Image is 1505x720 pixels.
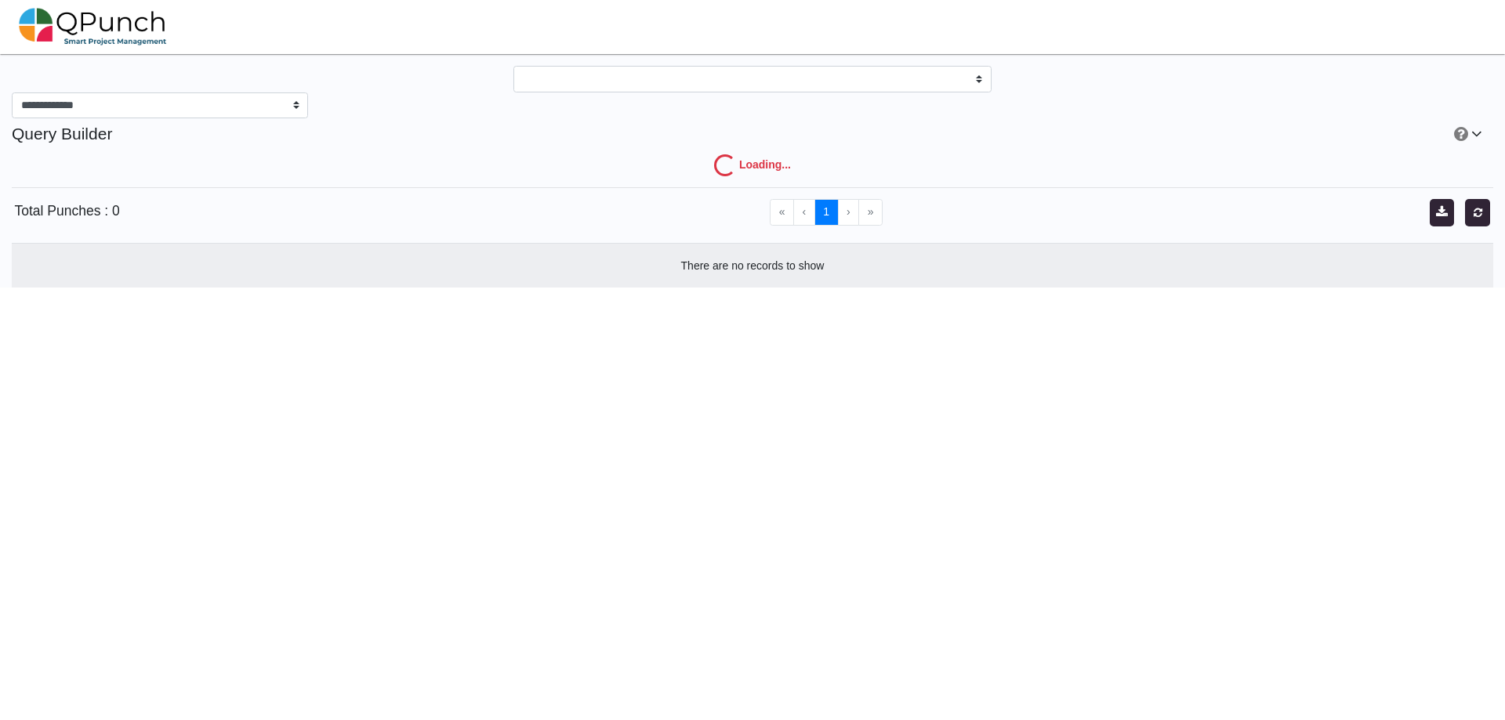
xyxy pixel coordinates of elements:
strong: Loading... [739,158,791,171]
ul: Pagination [310,199,1343,226]
img: qpunch-sp.fa6292f.png [19,3,167,50]
h5: Total Punches : 0 [15,203,310,219]
a: Help [1452,125,1471,143]
button: Go to page 1 [814,199,839,226]
div: There are no records to show [20,258,1485,274]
